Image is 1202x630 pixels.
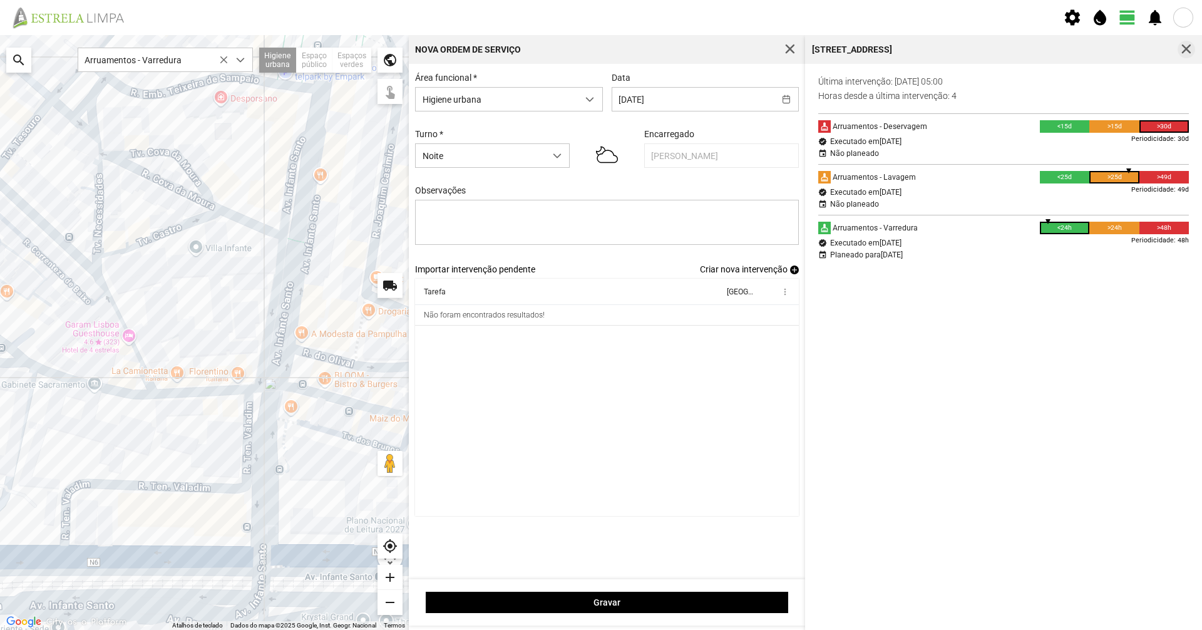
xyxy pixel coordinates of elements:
button: Gravar [426,592,789,613]
div: <15d [1040,120,1090,133]
p: Última intervenção: [DATE] 05:00 [818,76,1189,86]
span: Gravar [432,597,782,607]
span: water_drop [1091,8,1109,27]
span: [DATE] [880,137,902,146]
button: Arraste o Pegman para o mapa para abrir o Street View [378,451,403,476]
span: Higiene urbana [416,88,578,111]
label: Turno * [415,129,443,139]
div: Não planeado [830,149,879,158]
a: Termos (abre num novo separador) [384,622,405,629]
div: dropdown trigger [578,88,602,111]
div: public [378,48,403,73]
div: event [818,250,827,259]
div: <24h [1040,222,1090,234]
div: touch_app [378,79,403,104]
div: verified [818,137,827,146]
span: Importar intervenção pendente [415,264,535,274]
div: Periodicidade: 48h [1131,234,1189,247]
div: Arruamentos - Deservagem [831,120,927,133]
div: cleaning_services [818,222,831,234]
span: settings [1063,8,1082,27]
label: Observações [415,185,466,195]
div: Tarefa [424,287,446,296]
div: my_location [378,534,403,559]
div: cleaning_services [818,171,831,183]
div: Nova Ordem de Serviço [415,45,521,54]
div: verified [818,188,827,197]
div: search [6,48,31,73]
div: remove [378,590,403,615]
img: file [9,6,138,29]
div: Não foram encontrados resultados! [424,311,545,319]
div: dropdown trigger [228,48,252,71]
div: Periodicidade: 30d [1131,133,1189,145]
div: verified [818,239,827,247]
div: Executado em [830,188,902,197]
label: Data [612,73,630,83]
div: Executado em [830,239,902,247]
span: Arruamentos - Varredura [78,48,229,71]
p: horas desde a última intervenção: 4 [818,91,1189,101]
label: Área funcional * [415,73,477,83]
div: Periodicidade: 49d [1131,183,1189,196]
div: add [378,565,403,590]
div: >15d [1089,120,1139,133]
span: Criar nova intervenção [700,264,788,274]
label: Encarregado [644,129,694,139]
img: 03n.svg [596,142,618,168]
button: Atalhos de teclado [172,621,223,630]
span: Dados do mapa ©2025 Google, Inst. Geogr. Nacional [230,622,376,629]
div: Arruamentos - Varredura [831,222,918,234]
div: >49d [1139,171,1189,183]
div: local_shipping [378,273,403,298]
span: [DATE] [881,250,903,259]
a: Abrir esta área no Google Maps (abre uma nova janela) [3,614,44,630]
div: Higiene urbana [259,48,297,73]
div: [GEOGRAPHIC_DATA] [727,287,753,296]
span: more_vert [780,287,790,297]
div: Arruamentos - Lavagem [831,171,916,183]
div: <25d [1040,171,1090,183]
div: >25d [1089,171,1139,183]
div: event [818,200,827,209]
span: [DATE] [880,239,902,247]
span: notifications [1146,8,1164,27]
div: >24h [1089,222,1139,234]
div: >30d [1139,120,1189,133]
div: Espaços verdes [332,48,371,73]
div: dropdown trigger [545,144,570,167]
div: cleaning_services [818,120,831,133]
div: Planeado para [830,250,903,259]
div: >48h [1139,222,1189,234]
span: add [790,266,799,274]
div: Não planeado [830,200,879,209]
div: [STREET_ADDRESS] [812,45,892,54]
span: Noite [416,144,545,167]
span: view_day [1118,8,1137,27]
div: event [818,149,827,158]
div: Executado em [830,137,902,146]
div: Espaço público [297,48,332,73]
img: Google [3,614,44,630]
span: [DATE] [880,188,902,197]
